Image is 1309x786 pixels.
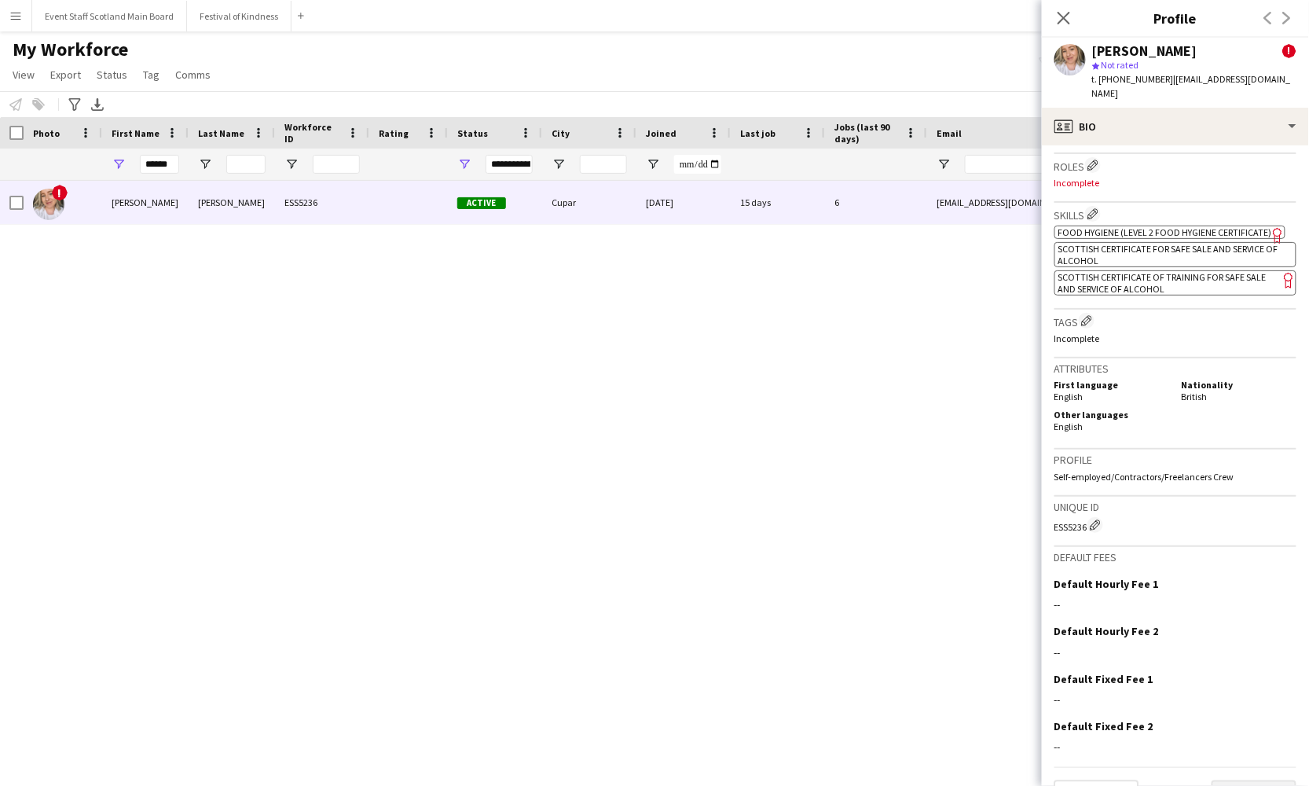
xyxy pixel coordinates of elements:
[1054,157,1296,174] h3: Roles
[937,127,962,139] span: Email
[187,1,291,31] button: Festival of Kindness
[1054,645,1296,659] div: --
[143,68,159,82] span: Tag
[198,127,244,139] span: Last Name
[1054,550,1296,564] h3: Default fees
[1054,421,1083,432] span: English
[13,38,128,61] span: My Workforce
[44,64,87,85] a: Export
[542,181,636,224] div: Cupar
[1042,108,1309,145] div: Bio
[102,181,189,224] div: [PERSON_NAME]
[1054,597,1296,612] div: --
[825,181,927,224] div: 6
[1054,332,1296,344] p: Incomplete
[275,181,369,224] div: ESS5236
[6,64,41,85] a: View
[1054,471,1296,483] p: Self-employed/Contractors/Freelancers Crew
[50,68,81,82] span: Export
[189,181,275,224] div: [PERSON_NAME]
[13,68,35,82] span: View
[65,95,84,114] app-action-btn: Advanced filters
[88,95,107,114] app-action-btn: Export XLSX
[1054,517,1296,533] div: ESS5236
[313,155,360,174] input: Workforce ID Filter Input
[1054,177,1296,189] p: Incomplete
[1182,391,1208,402] span: British
[636,181,731,224] div: [DATE]
[740,127,775,139] span: Last job
[1054,409,1169,421] h5: Other languages
[457,157,471,171] button: Open Filter Menu
[226,155,266,174] input: Last Name Filter Input
[1054,313,1296,329] h3: Tags
[140,155,179,174] input: First Name Filter Input
[112,127,159,139] span: First Name
[1054,453,1296,467] h3: Profile
[937,157,951,171] button: Open Filter Menu
[1054,692,1296,707] div: --
[52,185,68,200] span: !
[169,64,217,85] a: Comms
[1058,226,1272,238] span: Food Hygiene (Level 2 Food Hygiene Certificate)
[1054,672,1153,686] h3: Default Fixed Fee 1
[674,155,721,174] input: Joined Filter Input
[1092,44,1197,58] div: [PERSON_NAME]
[175,68,211,82] span: Comms
[1054,719,1153,733] h3: Default Fixed Fee 2
[112,157,126,171] button: Open Filter Menu
[646,127,676,139] span: Joined
[284,121,341,145] span: Workforce ID
[1054,500,1296,514] h3: Unique ID
[580,155,627,174] input: City Filter Input
[646,157,660,171] button: Open Filter Menu
[552,127,570,139] span: City
[379,127,409,139] span: Rating
[1054,391,1083,402] span: English
[834,121,899,145] span: Jobs (last 90 days)
[32,1,187,31] button: Event Staff Scotland Main Board
[927,181,1241,224] div: [EMAIL_ADDRESS][DOMAIN_NAME]
[198,157,212,171] button: Open Filter Menu
[33,189,64,220] img: Stacey Mccolgan
[965,155,1232,174] input: Email Filter Input
[1092,73,1291,99] span: | [EMAIL_ADDRESS][DOMAIN_NAME]
[552,157,566,171] button: Open Filter Menu
[731,181,825,224] div: 15 days
[1054,740,1296,754] div: --
[1054,362,1296,376] h3: Attributes
[1058,271,1267,295] span: Scottish Certificate of training for Safe Sale and Service of Alcohol
[1054,577,1159,591] h3: Default Hourly Fee 1
[1092,73,1174,85] span: t. [PHONE_NUMBER]
[1054,379,1169,391] h5: First language
[97,68,127,82] span: Status
[1042,8,1309,28] h3: Profile
[137,64,166,85] a: Tag
[1282,44,1296,58] span: !
[90,64,134,85] a: Status
[1054,206,1296,222] h3: Skills
[1058,243,1278,266] span: Scottish Certificate for Safe Sale and Service of Alcohol
[1054,624,1159,638] h3: Default Hourly Fee 2
[284,157,299,171] button: Open Filter Menu
[1182,379,1296,391] h5: Nationality
[1102,59,1139,71] span: Not rated
[33,127,60,139] span: Photo
[457,127,488,139] span: Status
[457,197,506,209] span: Active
